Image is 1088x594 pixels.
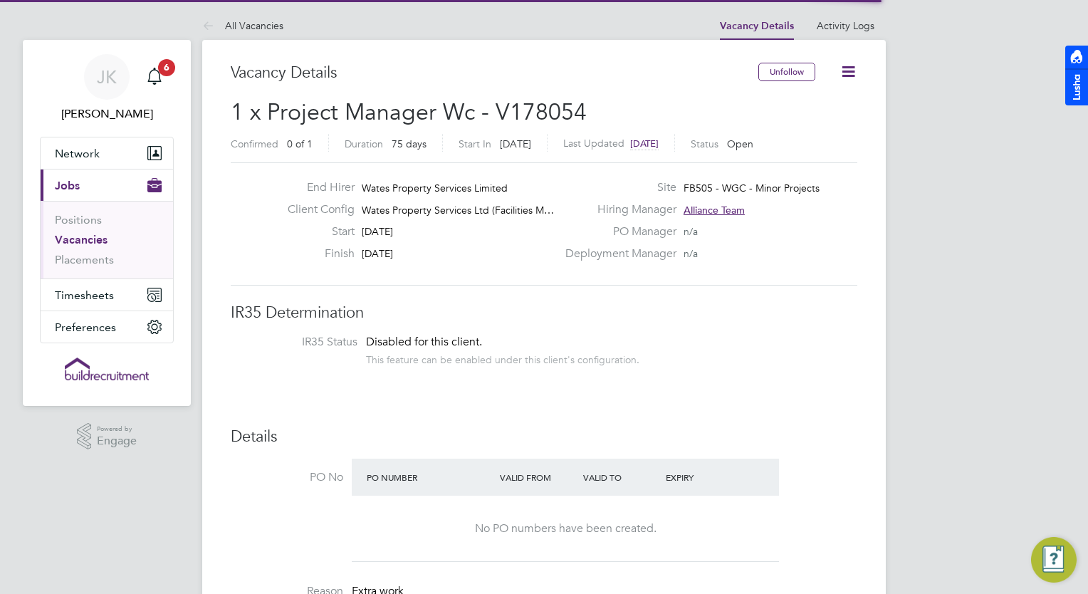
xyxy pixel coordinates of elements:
span: JK [97,68,117,86]
label: Duration [345,137,383,150]
label: Client Config [276,202,355,217]
button: Unfollow [758,63,815,81]
div: Jobs [41,201,173,278]
span: [DATE] [630,137,659,150]
button: Jobs [41,170,173,201]
span: 0 of 1 [287,137,313,150]
span: Wates Property Services Limited [362,182,508,194]
a: JK[PERSON_NAME] [40,54,174,123]
span: Powered by [97,423,137,435]
label: Site [557,180,676,195]
span: 1 x Project Manager Wc - V178054 [231,98,587,126]
div: No PO numbers have been created. [366,521,765,536]
img: buildrec-logo-retina.png [65,358,149,380]
h3: Details [231,427,857,447]
label: IR35 Status [245,335,357,350]
span: Jack Kennedy [40,105,174,123]
label: PO No [231,470,343,485]
a: Vacancies [55,233,108,246]
span: Engage [97,435,137,447]
a: Vacancy Details [720,20,794,32]
a: Go to home page [40,358,174,380]
button: Network [41,137,173,169]
div: PO Number [363,464,496,490]
button: Preferences [41,311,173,343]
span: n/a [684,247,698,260]
span: 6 [158,59,175,76]
button: Timesheets [41,279,173,311]
a: Positions [55,213,102,226]
a: 6 [140,54,169,100]
span: Alliance Team [684,204,745,217]
span: Disabled for this client. [366,335,482,349]
span: [DATE] [362,247,393,260]
label: PO Manager [557,224,676,239]
div: Valid To [580,464,663,490]
div: This feature can be enabled under this client's configuration. [366,350,639,366]
span: Jobs [55,179,80,192]
span: [DATE] [362,225,393,238]
label: Deployment Manager [557,246,676,261]
span: Wates Property Services Ltd (Facilities M… [362,204,554,217]
label: Start [276,224,355,239]
span: Timesheets [55,288,114,302]
span: Network [55,147,100,160]
label: Start In [459,137,491,150]
label: Last Updated [563,137,624,150]
label: Status [691,137,718,150]
span: 75 days [392,137,427,150]
div: Expiry [662,464,746,490]
h3: IR35 Determination [231,303,857,323]
label: Confirmed [231,137,278,150]
span: n/a [684,225,698,238]
label: Hiring Manager [557,202,676,217]
span: FB505 - WGC - Minor Projects [684,182,820,194]
span: Open [727,137,753,150]
a: Activity Logs [817,19,874,32]
div: Valid From [496,464,580,490]
span: [DATE] [500,137,531,150]
a: Placements [55,253,114,266]
button: Engage Resource Center [1031,537,1077,583]
label: Finish [276,246,355,261]
label: End Hirer [276,180,355,195]
a: All Vacancies [202,19,283,32]
nav: Main navigation [23,40,191,406]
a: Powered byEngage [77,423,137,450]
span: Preferences [55,321,116,334]
h3: Vacancy Details [231,63,758,83]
